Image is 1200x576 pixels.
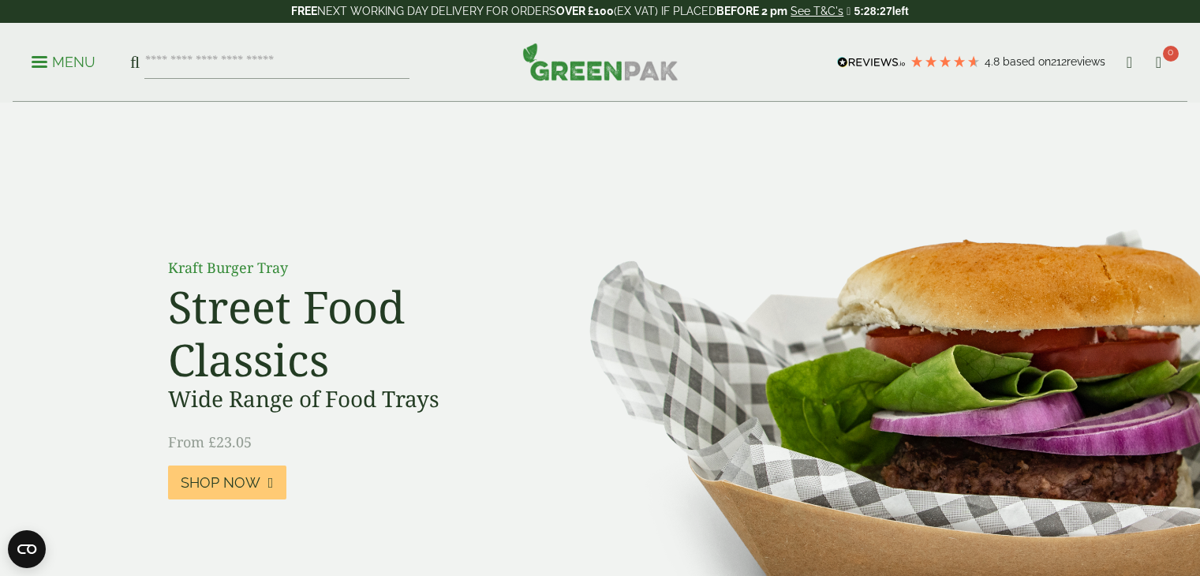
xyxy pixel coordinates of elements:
[1051,55,1067,68] span: 212
[168,280,523,386] h2: Street Food Classics
[1149,54,1168,70] i: Cart
[854,5,892,17] span: 5:28:27
[8,530,46,568] button: Open CMP widget
[1163,46,1179,62] span: 0
[892,5,909,17] span: left
[1120,54,1139,70] i: My Account
[1003,55,1051,68] span: Based on
[168,432,252,451] span: From £23.05
[985,55,1003,68] span: 4.8
[1067,55,1105,68] span: reviews
[168,466,286,499] a: Shop Now
[181,474,260,492] span: Shop Now
[32,53,95,72] p: Menu
[168,257,523,279] p: Kraft Burger Tray
[291,5,317,17] strong: FREE
[716,5,787,17] strong: BEFORE 2 pm
[837,57,906,68] img: REVIEWS.io
[522,43,679,80] img: GreenPak Supplies
[32,53,95,69] a: Menu
[1149,50,1168,74] a: 0
[791,5,843,17] a: See T&C's
[168,386,523,413] h3: Wide Range of Food Trays
[556,5,614,17] strong: OVER £100
[910,54,981,69] div: 4.79 Stars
